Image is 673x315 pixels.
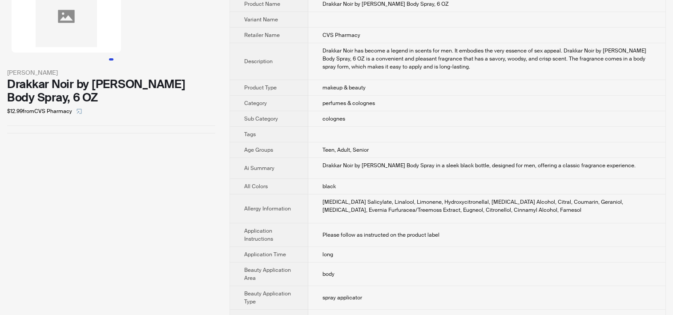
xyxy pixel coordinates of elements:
[7,104,215,118] div: $12.99 from CVS Pharmacy
[244,115,278,122] span: Sub Category
[322,0,449,8] span: Drakkar Noir by [PERSON_NAME] Body Spray, 6 OZ
[77,109,82,114] span: select
[244,58,273,65] span: Description
[322,183,336,190] span: black
[244,165,274,172] span: Ai Summary
[322,115,345,122] span: colognes
[244,183,268,190] span: All Colors
[244,100,267,107] span: Category
[322,162,651,170] div: Drakkar Noir by Guy Laroche Body Spray in a sleek black bottle, designed for men, offering a clas...
[244,84,277,91] span: Product Type
[7,77,215,104] div: Drakkar Noir by [PERSON_NAME] Body Spray, 6 OZ
[244,290,291,305] span: Beauty Application Type
[244,251,286,258] span: Application Time
[244,131,256,138] span: Tags
[109,58,113,61] button: Go to slide 1
[322,84,366,91] span: makeup & beauty
[322,146,369,153] span: Teen, Adult, Senior
[322,271,334,278] span: body
[244,227,273,242] span: Application Instructions
[244,16,278,23] span: Variant Name
[244,267,291,282] span: Beauty Application Area
[322,294,362,301] span: spray applicator
[322,47,651,71] div: Drakkar Noir has become a legend in scents for men. It embodies the very essence of sex appeal. D...
[244,32,280,39] span: Retailer Name
[7,68,215,77] div: [PERSON_NAME]
[244,0,280,8] span: Product Name
[322,251,333,258] span: long
[322,32,360,39] span: CVS Pharmacy
[244,146,273,153] span: Age Groups
[322,100,375,107] span: perfumes & colognes
[244,205,291,212] span: Allergy Information
[322,231,439,238] span: Please follow as instructed on the product label
[322,198,651,214] div: Benzyl Salicylate, Linalool, Limonene, Hydroxycitronellal, Benzyl Alcohol, Citral, Coumarin, Gera...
